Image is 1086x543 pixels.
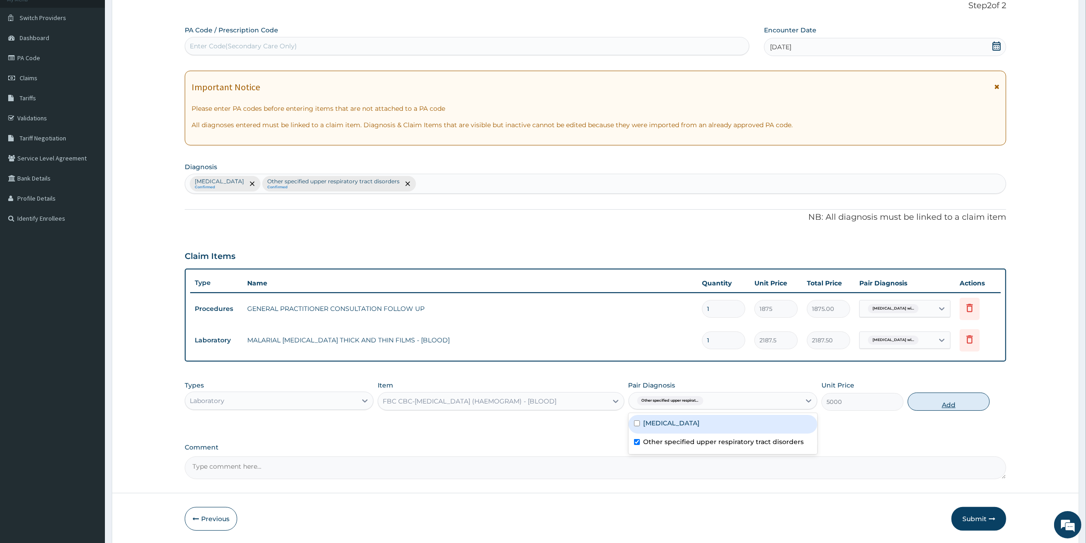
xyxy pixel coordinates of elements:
[47,51,153,63] div: Chat with us now
[868,304,919,313] span: [MEDICAL_DATA] wi...
[243,331,697,349] td: MALARIAL [MEDICAL_DATA] THICK AND THIN FILMS - [BLOOD]
[629,381,676,390] label: Pair Diagnosis
[951,507,1006,531] button: Submit
[192,104,999,113] p: Please enter PA codes before entering items that are not attached to a PA code
[190,274,243,291] th: Type
[190,300,243,317] td: Procedures
[855,274,955,292] th: Pair Diagnosis
[378,381,393,390] label: Item
[185,212,1006,223] p: NB: All diagnosis must be linked to a claim item
[243,300,697,318] td: GENERAL PRACTITIONER CONSULTATION FOLLOW UP
[185,162,217,171] label: Diagnosis
[248,180,256,188] span: remove selection option
[697,274,750,292] th: Quantity
[185,26,278,35] label: PA Code / Prescription Code
[20,134,66,142] span: Tariff Negotiation
[185,507,237,531] button: Previous
[20,34,49,42] span: Dashboard
[20,94,36,102] span: Tariffs
[243,274,697,292] th: Name
[195,178,244,185] p: [MEDICAL_DATA]
[20,14,66,22] span: Switch Providers
[955,274,1001,292] th: Actions
[17,46,37,68] img: d_794563401_company_1708531726252_794563401
[267,185,400,190] small: Confirmed
[868,336,919,345] span: [MEDICAL_DATA] wi...
[644,419,700,428] label: [MEDICAL_DATA]
[192,120,999,129] p: All diagnoses entered must be linked to a claim item. Diagnosis & Claim Items that are visible bu...
[185,382,204,389] label: Types
[20,74,37,82] span: Claims
[192,82,260,92] h1: Important Notice
[185,252,235,262] h3: Claim Items
[821,381,854,390] label: Unit Price
[764,26,816,35] label: Encounter Date
[770,42,791,52] span: [DATE]
[185,444,1006,451] label: Comment
[195,185,244,190] small: Confirmed
[637,396,703,405] span: Other specified upper respirat...
[802,274,855,292] th: Total Price
[404,180,412,188] span: remove selection option
[5,249,174,281] textarea: Type your message and hit 'Enter'
[750,274,802,292] th: Unit Price
[190,41,297,51] div: Enter Code(Secondary Care Only)
[383,397,556,406] div: FBC CBC-[MEDICAL_DATA] (HAEMOGRAM) - [BLOOD]
[185,1,1006,11] p: Step 2 of 2
[190,396,224,405] div: Laboratory
[53,115,126,207] span: We're online!
[267,178,400,185] p: Other specified upper respiratory tract disorders
[150,5,171,26] div: Minimize live chat window
[644,437,804,446] label: Other specified upper respiratory tract disorders
[908,393,990,411] button: Add
[190,332,243,349] td: Laboratory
